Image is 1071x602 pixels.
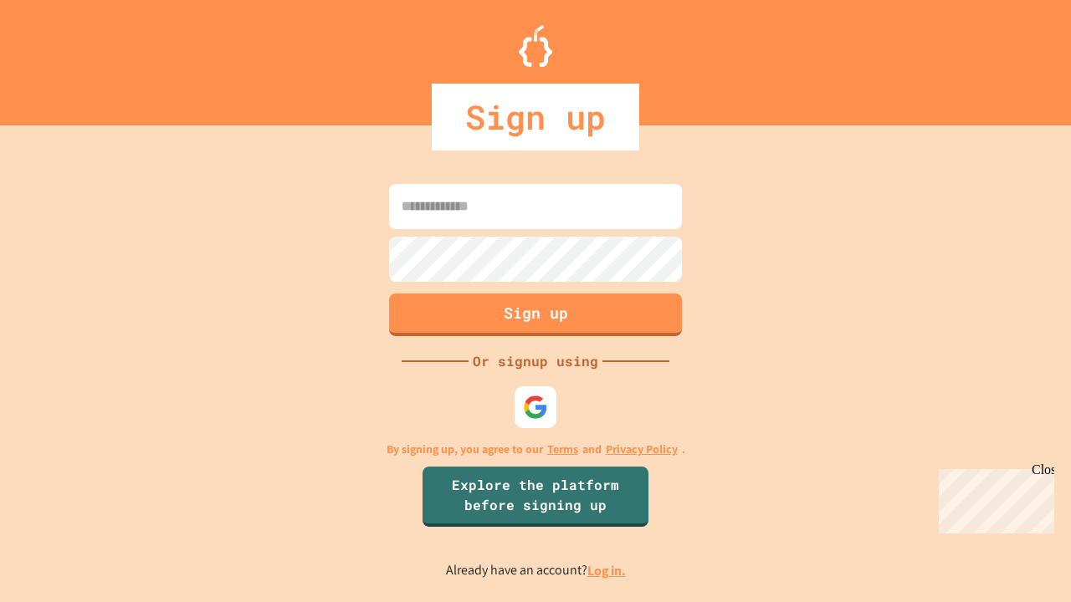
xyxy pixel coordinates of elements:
div: Sign up [432,84,639,150]
button: Sign up [389,293,682,336]
a: Log in. [587,562,626,579]
p: Already have an account? [446,560,626,581]
img: google-icon.svg [523,395,548,420]
img: Logo.svg [519,25,552,67]
a: Explore the platform before signing up [423,467,648,527]
div: Or signup using [469,351,602,371]
div: Chat with us now!Close [7,7,115,106]
p: By signing up, you agree to our and . [387,441,685,458]
iframe: chat widget [932,462,1054,533]
a: Terms [547,441,578,458]
a: Privacy Policy [606,441,678,458]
